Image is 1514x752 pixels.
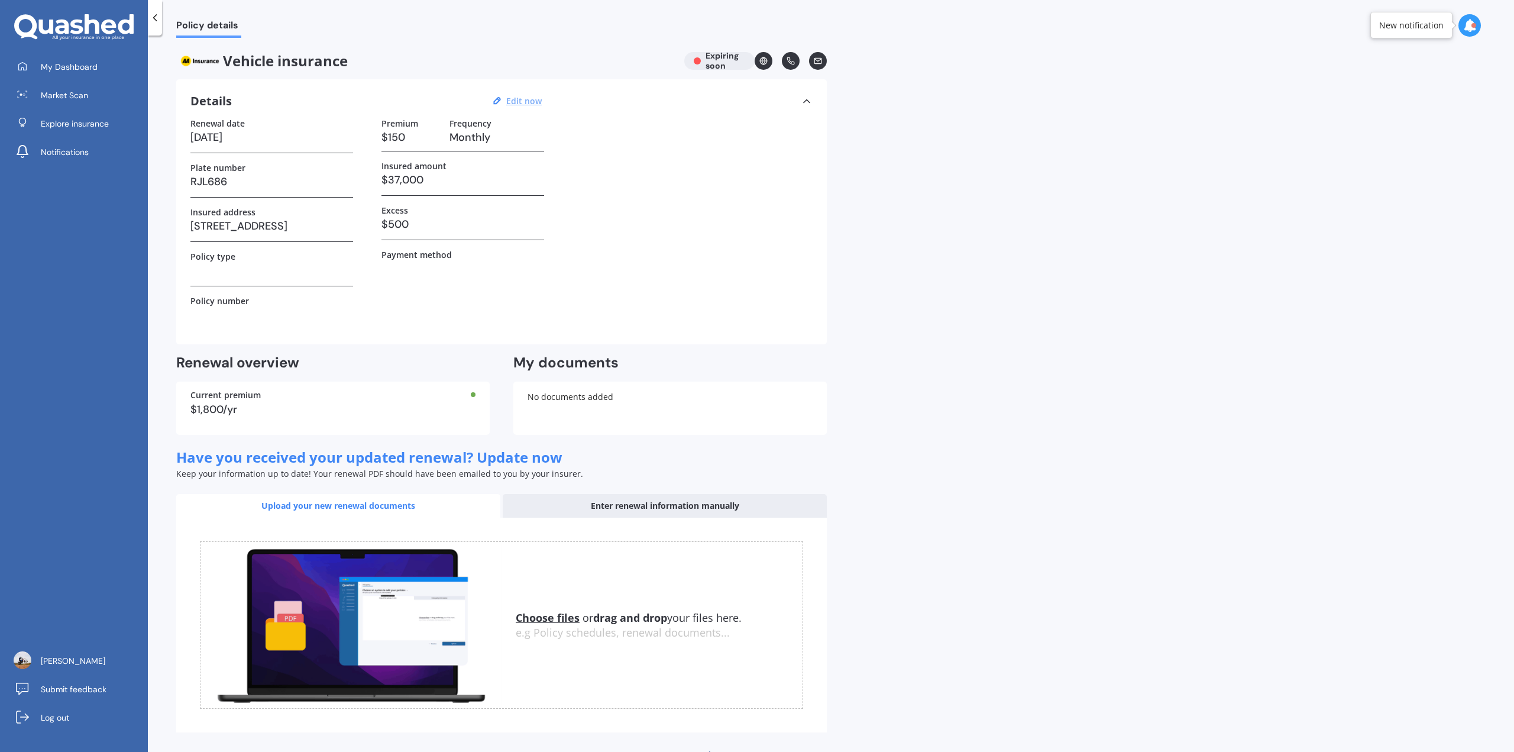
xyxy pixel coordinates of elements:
div: e.g Policy schedules, renewal documents... [516,627,803,640]
span: Vehicle insurance [176,52,675,70]
span: Explore insurance [41,118,109,130]
h3: $500 [381,215,544,233]
h3: [DATE] [190,128,353,146]
label: Insured address [190,207,255,217]
label: Renewal date [190,118,245,128]
h3: $37,000 [381,171,544,189]
div: Current premium [190,391,475,399]
img: upload.de96410c8ce839c3fdd5.gif [200,542,502,708]
a: Submit feedback [9,677,148,701]
span: Have you received your updated renewal? Update now [176,447,562,467]
span: Keep your information up to date! Your renewal PDF should have been emailed to you by your insurer. [176,468,583,479]
label: Payment method [381,250,452,260]
label: Excess [381,205,408,215]
span: or your files here. [516,611,742,625]
span: Notifications [41,146,89,158]
h3: $150 [381,128,440,146]
a: Log out [9,706,148,730]
button: Edit now [503,96,545,106]
h3: Monthly [449,128,544,146]
h3: RJL686 [190,173,353,191]
h2: Renewal overview [176,354,490,372]
h3: Details [190,93,232,109]
u: Choose files [516,611,580,625]
div: New notification [1379,20,1444,31]
a: Notifications [9,140,148,164]
label: Premium [381,118,418,128]
div: Upload your new renewal documents [176,494,500,518]
a: My Dashboard [9,55,148,79]
span: Log out [41,712,69,724]
span: Policy details [176,20,241,35]
div: Enter renewal information manually [503,494,827,518]
img: ACg8ocJm2cZ99WpsgVH3D4JTtqfY_jwJ2ExS0Q2ttsTkcYNUEC0=s96-c [14,651,31,669]
span: My Dashboard [41,61,98,73]
a: [PERSON_NAME] [9,649,148,673]
h2: My documents [513,354,619,372]
label: Plate number [190,163,245,173]
label: Frequency [449,118,491,128]
a: Explore insurance [9,112,148,135]
b: drag and drop [593,611,667,625]
h3: [STREET_ADDRESS] [190,217,353,235]
img: AA.webp [176,52,223,70]
label: Policy number [190,296,249,306]
label: Insured amount [381,161,447,171]
a: Market Scan [9,83,148,107]
div: No documents added [513,382,827,435]
label: Policy type [190,251,235,262]
span: [PERSON_NAME] [41,655,105,667]
u: Edit now [506,95,542,106]
span: Market Scan [41,89,88,101]
div: $1,800/yr [190,404,475,415]
span: Submit feedback [41,683,106,695]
